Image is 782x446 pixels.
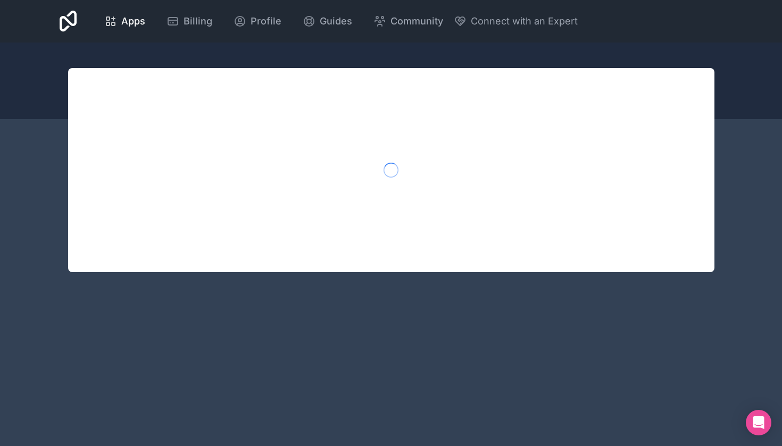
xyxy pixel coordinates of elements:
[158,10,221,33] a: Billing
[365,10,452,33] a: Community
[471,14,578,29] span: Connect with an Expert
[320,14,352,29] span: Guides
[121,14,145,29] span: Apps
[96,10,154,33] a: Apps
[746,410,771,435] div: Open Intercom Messenger
[184,14,212,29] span: Billing
[225,10,290,33] a: Profile
[294,10,361,33] a: Guides
[454,14,578,29] button: Connect with an Expert
[390,14,443,29] span: Community
[251,14,281,29] span: Profile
